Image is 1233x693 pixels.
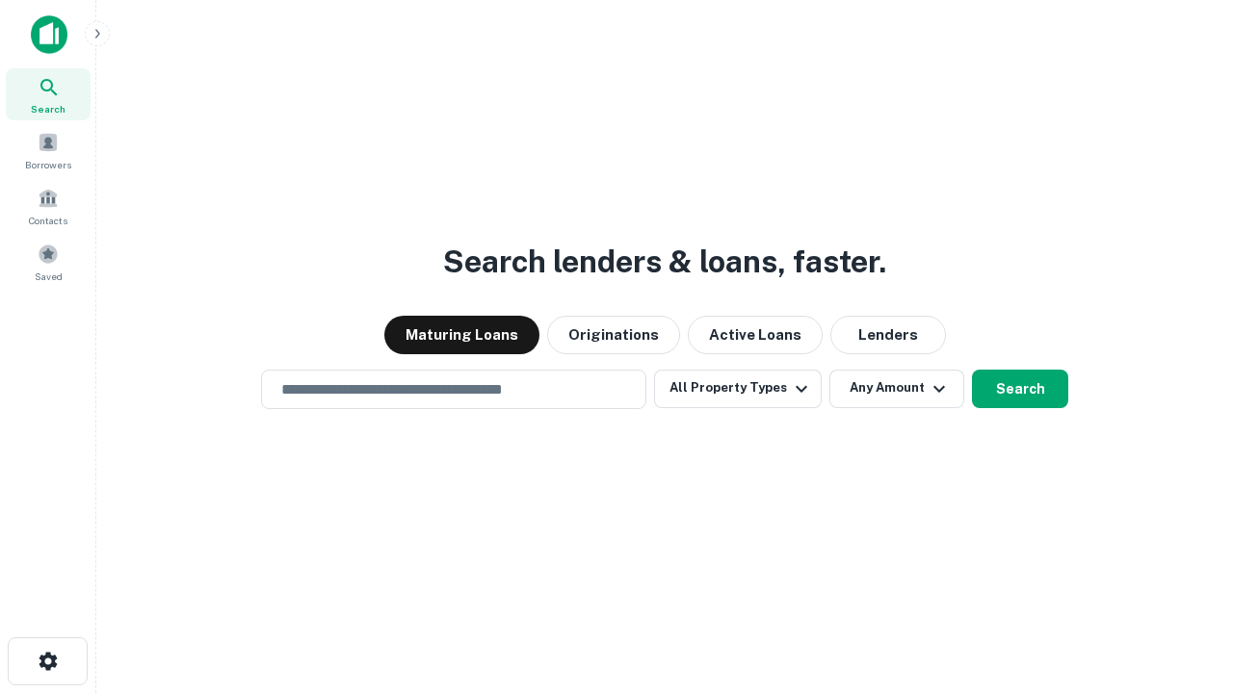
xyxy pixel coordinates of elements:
[972,370,1068,408] button: Search
[688,316,823,354] button: Active Loans
[830,316,946,354] button: Lenders
[1137,539,1233,631] iframe: Chat Widget
[6,124,91,176] a: Borrowers
[654,370,822,408] button: All Property Types
[829,370,964,408] button: Any Amount
[29,213,67,228] span: Contacts
[384,316,539,354] button: Maturing Loans
[6,180,91,232] a: Contacts
[6,236,91,288] a: Saved
[443,239,886,285] h3: Search lenders & loans, faster.
[31,101,66,116] span: Search
[25,157,71,172] span: Borrowers
[35,269,63,284] span: Saved
[547,316,680,354] button: Originations
[31,15,67,54] img: capitalize-icon.png
[6,68,91,120] a: Search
